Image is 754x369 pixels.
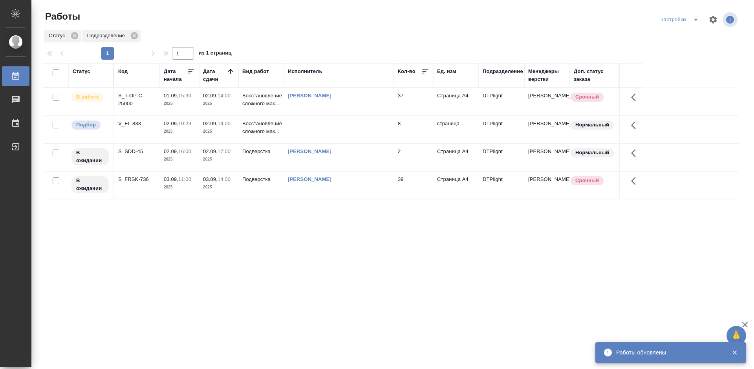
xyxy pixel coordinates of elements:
td: Страница А4 [433,172,479,199]
p: 2025 [203,155,234,163]
p: 11:00 [178,176,191,182]
div: V_FL-833 [118,120,156,128]
div: Статус [73,68,90,75]
span: Посмотреть информацию [723,12,739,27]
p: Нормальный [575,149,609,157]
p: Восстановление сложного мак... [242,92,280,108]
div: Работы обновлены [616,349,720,356]
p: 02.09, [164,121,178,126]
td: Страница А4 [433,88,479,115]
td: Страница А4 [433,144,479,171]
p: [PERSON_NAME] [528,120,566,128]
span: из 1 страниц [199,48,232,60]
td: DTPlight [479,88,524,115]
div: Доп. статус заказа [574,68,615,83]
td: DTPlight [479,116,524,143]
p: Срочный [575,177,599,184]
p: 03.09, [203,176,218,182]
div: Кол-во [398,68,415,75]
p: [PERSON_NAME] [528,92,566,100]
p: Подбор [76,121,96,129]
a: [PERSON_NAME] [288,93,331,99]
div: Код [118,68,128,75]
a: [PERSON_NAME] [288,176,331,182]
p: 2025 [164,128,195,135]
div: Дата начала [164,68,187,83]
p: 2025 [203,128,234,135]
p: 10:29 [178,121,191,126]
p: 2025 [164,183,195,191]
p: 2025 [164,155,195,163]
td: 8 [394,116,433,143]
td: 37 [394,88,433,115]
div: Можно подбирать исполнителей [71,120,110,130]
div: Исполнитель назначен, приступать к работе пока рано [71,148,110,166]
p: 14:00 [218,121,231,126]
div: split button [659,13,704,26]
button: 🙏 [727,326,746,345]
div: Менеджеры верстки [528,68,566,83]
p: 2025 [164,100,195,108]
p: 2025 [203,100,234,108]
p: Восстановление сложного мак... [242,120,280,135]
span: Настроить таблицу [704,10,723,29]
p: 02.09, [203,148,218,154]
div: Подразделение [82,30,141,42]
p: Подверстка [242,175,280,183]
p: 02.09, [203,121,218,126]
div: Исполнитель [288,68,322,75]
div: S_T-OP-C-25000 [118,92,156,108]
p: Подверстка [242,148,280,155]
p: 15:30 [178,93,191,99]
td: DTPlight [479,144,524,171]
p: 14:00 [218,176,231,182]
p: 02.09, [164,148,178,154]
button: Здесь прячутся важные кнопки [626,88,645,107]
p: Подразделение [87,32,128,40]
p: 14:00 [218,93,231,99]
p: [PERSON_NAME] [528,175,566,183]
span: Работы [43,10,80,23]
a: [PERSON_NAME] [288,148,331,154]
p: В ожидании [76,149,104,164]
div: Вид работ [242,68,269,75]
div: S_FRSK-736 [118,175,156,183]
p: [PERSON_NAME] [528,148,566,155]
td: страница [433,116,479,143]
div: S_SDD-45 [118,148,156,155]
p: Срочный [575,93,599,101]
td: 39 [394,172,433,199]
p: 02.09, [203,93,218,99]
td: 2 [394,144,433,171]
div: Исполнитель назначен, приступать к работе пока рано [71,175,110,194]
button: Здесь прячутся важные кнопки [626,116,645,135]
p: 01.09, [164,93,178,99]
div: Статус [44,30,81,42]
p: Нормальный [575,121,609,129]
p: В работе [76,93,99,101]
p: В ожидании [76,177,104,192]
p: 03.09, [164,176,178,182]
div: Подразделение [483,68,523,75]
p: Статус [49,32,68,40]
div: Исполнитель выполняет работу [71,92,110,102]
p: 2025 [203,183,234,191]
span: 🙏 [730,327,743,344]
button: Здесь прячутся важные кнопки [626,144,645,163]
button: Закрыть [727,349,743,356]
div: Дата сдачи [203,68,227,83]
p: 16:00 [178,148,191,154]
div: Ед. изм [437,68,456,75]
button: Здесь прячутся важные кнопки [626,172,645,190]
td: DTPlight [479,172,524,199]
p: 17:00 [218,148,231,154]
